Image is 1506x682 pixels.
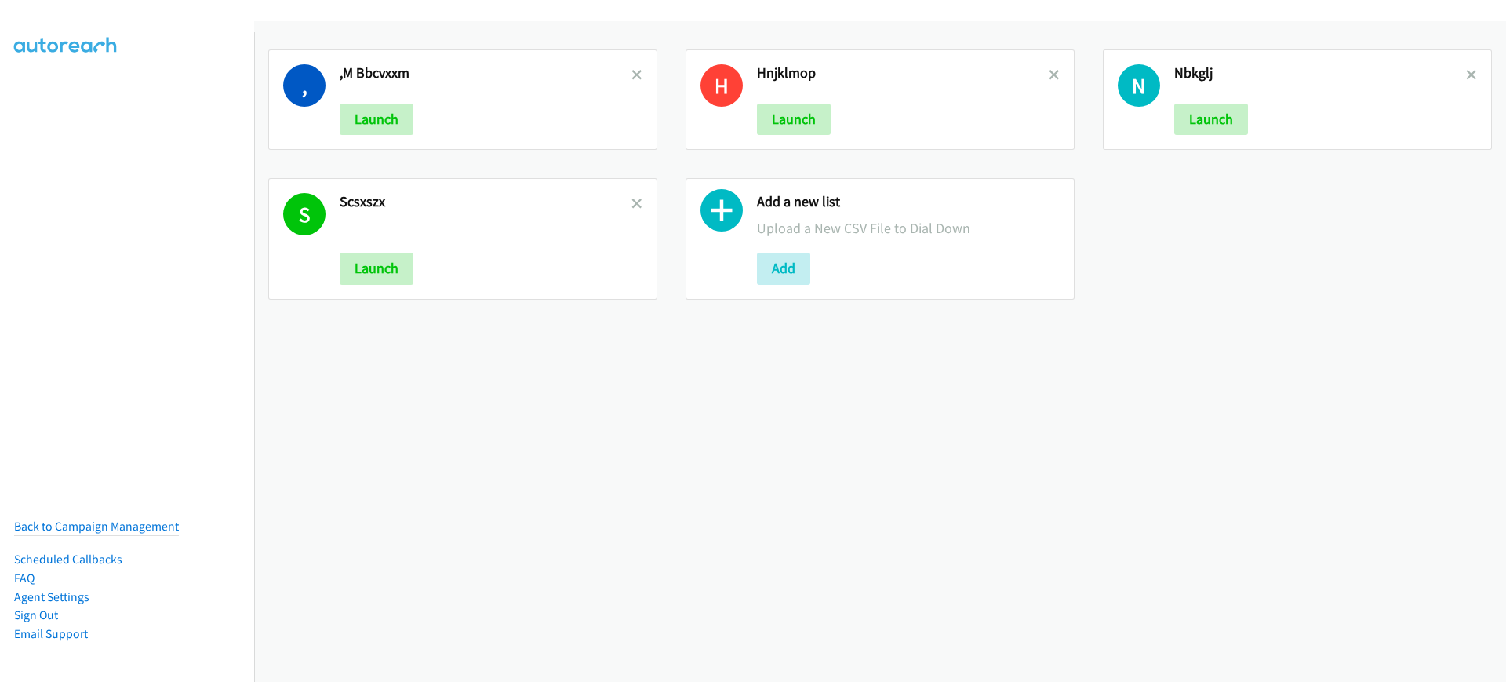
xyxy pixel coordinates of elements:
h2: Scsxszx [340,193,631,211]
button: Launch [757,104,831,135]
a: Agent Settings [14,589,89,604]
a: Sign Out [14,607,58,622]
h1: N [1118,64,1160,107]
h1: H [700,64,743,107]
a: Email Support [14,626,88,641]
a: Back to Campaign Management [14,519,179,534]
a: FAQ [14,571,35,585]
button: Add [757,253,810,284]
h2: Add a new list [757,193,1060,211]
h2: Nbkglj [1174,64,1466,82]
h1: S [283,193,326,235]
a: Scheduled Callbacks [14,552,122,567]
button: Launch [1174,104,1248,135]
button: Launch [340,253,413,284]
p: Upload a New CSV File to Dial Down [757,217,1060,239]
h2: Hnjklmop [757,64,1049,82]
button: Launch [340,104,413,135]
h2: ,M Bbcvxxm [340,64,631,82]
h1: , [283,64,326,107]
